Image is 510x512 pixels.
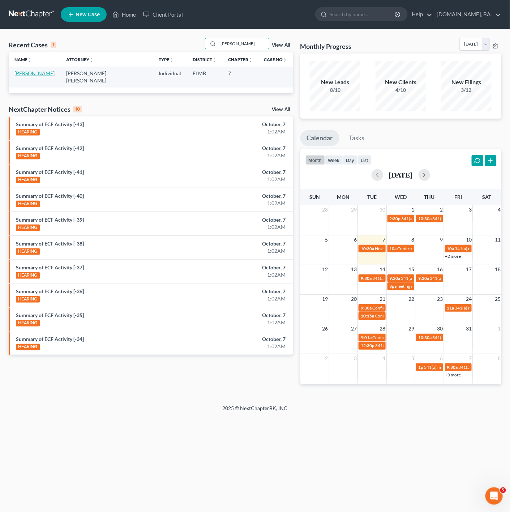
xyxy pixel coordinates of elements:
div: October, 7 [201,264,286,271]
span: 341(a) meeting [455,246,484,251]
span: 4 [382,354,386,363]
div: 1:02AM [201,295,286,302]
span: 3p [390,283,395,289]
i: unfold_more [212,58,217,62]
span: 28 [322,205,329,214]
button: week [325,155,343,165]
a: Summary of ECF Activity [-41] [16,169,84,175]
td: Individual [153,67,187,87]
td: 7 [222,67,258,87]
span: 2 [440,205,444,214]
span: 9:30a [418,276,429,281]
span: 19 [322,295,329,303]
a: Home [109,8,140,21]
a: Summary of ECF Activity [-40] [16,193,84,199]
span: 341(a) meeting [455,305,484,311]
div: 1:02AM [201,343,286,350]
a: View All [272,107,290,112]
span: 341(a) meeting [375,343,404,348]
div: 1:02AM [201,271,286,278]
i: unfold_more [248,58,253,62]
input: Search by name... [218,38,269,49]
a: Summary of ECF Activity [-42] [16,145,84,151]
input: Search by name... [330,8,396,21]
span: 341(a) meeting [432,335,461,340]
a: Help [408,8,432,21]
a: Summary of ECF Activity [-38] [16,240,84,247]
span: 9:30a [361,305,372,311]
span: 29 [350,205,357,214]
span: Confirmation hearing [398,246,438,251]
i: unfold_more [170,58,174,62]
div: HEARING [16,129,40,136]
span: 341(a) meeting [424,364,453,370]
span: 341(a) meeting [372,276,401,281]
span: 8 [497,354,501,363]
i: unfold_more [283,58,287,62]
span: 25 [494,295,501,303]
a: +2 more [445,253,461,259]
div: Recent Cases [9,40,56,49]
span: Sun [309,194,320,200]
span: 10:30a [418,335,432,340]
a: Client Portal [140,8,187,21]
a: View All [272,43,290,48]
span: 8 [411,235,415,244]
span: Tue [367,194,377,200]
span: 4 [497,205,501,214]
span: Sat [483,194,492,200]
span: 16 [437,265,444,274]
td: [PERSON_NAME] [PERSON_NAME] [60,67,153,87]
button: day [343,155,358,165]
h3: Monthly Progress [300,42,352,51]
div: HEARING [16,296,40,303]
div: October, 7 [201,288,286,295]
span: 28 [379,324,386,333]
a: Case Nounfold_more [264,57,287,62]
div: October, 7 [201,192,286,200]
span: 2 [325,354,329,363]
span: 26 [322,324,329,333]
span: 6 [353,235,357,244]
span: Hearing [375,246,390,251]
span: Wed [395,194,407,200]
div: 8/10 [310,86,360,94]
span: 30 [379,205,386,214]
span: 12:30p [361,343,374,348]
span: 341(a) meeting [402,216,430,221]
span: 10a [390,246,397,251]
span: 10a [447,246,454,251]
div: October, 7 [201,145,286,152]
div: October, 7 [201,168,286,176]
div: 1:02AM [201,176,286,183]
span: 9:30a [447,364,458,370]
button: list [358,155,372,165]
i: unfold_more [27,58,32,62]
div: 1:02AM [201,319,286,326]
a: Summary of ECF Activity [-35] [16,312,84,318]
span: 341(a) meeting [432,216,461,221]
a: Chapterunfold_more [228,57,253,62]
h2: [DATE] [389,171,413,179]
a: Calendar [300,130,339,146]
a: Summary of ECF Activity [-39] [16,217,84,223]
span: 3 [468,205,472,214]
span: 9:01a [361,335,372,340]
span: Mon [337,194,350,200]
span: 29 [408,324,415,333]
span: 341(a) meeting [401,276,430,281]
div: HEARING [16,177,40,183]
div: 4/10 [376,86,426,94]
div: 1:02AM [201,152,286,159]
span: 12 [322,265,329,274]
a: Summary of ECF Activity [-34] [16,336,84,342]
span: meeting of creditors [395,283,433,289]
span: 9:30a [390,276,400,281]
div: HEARING [16,272,40,279]
span: 5 [411,354,415,363]
div: 1 [51,42,56,48]
button: month [305,155,325,165]
a: [PERSON_NAME] [14,70,55,76]
a: Summary of ECF Activity [-37] [16,264,84,270]
div: 10 [73,106,82,112]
